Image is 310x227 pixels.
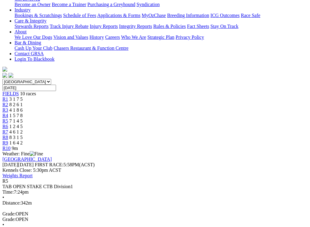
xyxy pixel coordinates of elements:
[8,73,13,78] img: twitter.svg
[15,13,62,18] a: Bookings & Scratchings
[2,91,19,96] a: FIELDS
[2,189,14,195] span: Time:
[2,135,8,140] a: R8
[15,40,41,45] a: Bar & Dining
[2,211,16,216] span: Grade:
[142,13,166,18] a: MyOzChase
[2,178,8,184] span: R5
[53,35,88,40] a: Vision and Values
[210,13,239,18] a: ICG Outcomes
[2,200,21,205] span: Distance:
[2,217,308,222] div: OPEN
[52,2,86,7] a: Become a Trainer
[167,13,209,18] a: Breeding Information
[2,162,18,167] span: [DATE]
[241,13,260,18] a: Race Safe
[2,118,8,124] a: R5
[2,157,52,162] a: [GEOGRAPHIC_DATA]
[15,46,308,51] div: Bar & Dining
[87,2,135,7] a: Purchasing a Greyhound
[105,35,120,40] a: Careers
[121,35,146,40] a: Who We Are
[15,24,308,29] div: Care & Integrity
[12,146,18,151] span: 9m
[15,2,308,7] div: Get Involved
[9,102,23,107] span: 8 2 6 1
[89,35,104,40] a: History
[30,151,43,157] img: Fine
[54,46,128,51] a: Chasers Restaurant & Function Centre
[2,184,308,189] div: TAB OPEN STAKE CTB Division1
[15,2,51,7] a: Become an Owner
[9,135,23,140] span: 8 3 1 5
[2,85,56,91] input: Select date
[2,107,8,113] a: R3
[2,73,7,78] img: facebook.svg
[2,217,16,222] span: Grade:
[15,24,48,29] a: Stewards Reports
[2,146,11,151] a: R10
[20,91,36,96] span: 10 races
[15,56,54,62] a: Login To Blackbook
[2,102,8,107] a: R2
[187,24,209,29] a: Fact Sheets
[90,24,118,29] a: Injury Reports
[210,24,238,29] a: Stay On Track
[2,97,8,102] a: R1
[153,24,186,29] a: Rules & Policies
[2,211,308,217] div: OPEN
[9,107,23,113] span: 4 1 8 6
[35,162,63,167] span: FIRST RACE:
[137,2,160,7] a: Syndication
[15,29,27,34] a: About
[15,18,47,23] a: Care & Integrity
[2,195,4,200] span: •
[9,118,23,124] span: 7 1 4 5
[63,13,96,18] a: Schedule of Fees
[35,162,95,167] span: 5:58PM(ACST)
[15,7,31,12] a: Industry
[15,35,308,40] div: About
[119,24,152,29] a: Integrity Reports
[2,168,308,173] div: Kennels Close: 5:30pm ACST
[9,97,23,102] span: 3 1 7 5
[15,46,52,51] a: Cash Up Your Club
[2,162,34,167] span: [DATE]
[50,24,88,29] a: Track Injury Rebate
[2,200,308,206] div: 342m
[147,35,174,40] a: Strategic Plan
[9,129,23,134] span: 4 6 1 2
[2,129,8,134] a: R7
[2,140,8,145] a: R9
[2,189,308,195] div: 7:24pm
[2,151,43,156] span: Weather: Fine
[176,35,204,40] a: Privacy Policy
[9,140,23,145] span: 1 6 4 2
[2,113,8,118] a: R4
[97,13,140,18] a: Applications & Forms
[9,113,23,118] span: 1 5 7 8
[2,124,8,129] a: R6
[2,173,33,178] a: Weights Report
[2,67,7,72] img: logo-grsa-white.png
[15,13,308,18] div: Industry
[9,124,23,129] span: 1 2 4 5
[15,51,44,56] a: Contact GRSA
[15,35,52,40] a: We Love Our Dogs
